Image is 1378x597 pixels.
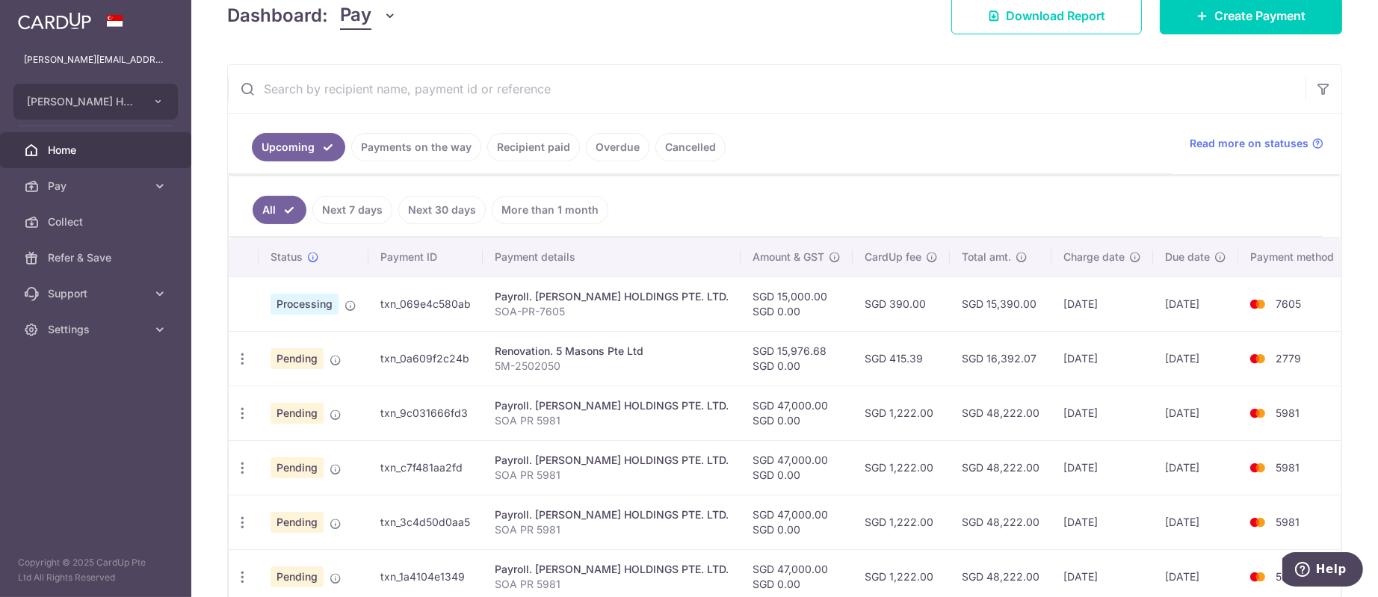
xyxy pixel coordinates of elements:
[340,1,371,30] span: Pay
[368,386,483,440] td: txn_9c031666fd3
[271,457,324,478] span: Pending
[1153,386,1238,440] td: [DATE]
[18,12,91,30] img: CardUp
[483,238,741,276] th: Payment details
[1063,250,1125,265] span: Charge date
[368,440,483,495] td: txn_c7f481aa2fd
[950,440,1051,495] td: SGD 48,222.00
[48,143,146,158] span: Home
[753,250,824,265] span: Amount & GST
[495,522,729,537] p: SOA PR 5981
[853,386,950,440] td: SGD 1,222.00
[1282,552,1363,590] iframe: Opens a widget where you can find more information
[853,495,950,549] td: SGD 1,222.00
[1243,350,1273,368] img: Bank Card
[1276,516,1300,528] span: 5981
[271,512,324,533] span: Pending
[1243,459,1273,477] img: Bank Card
[13,84,178,120] button: [PERSON_NAME] HOLDINGS PTE. LTD.
[1165,250,1210,265] span: Due date
[495,577,729,592] p: SOA PR 5981
[368,331,483,386] td: txn_0a609f2c24b
[741,495,853,549] td: SGD 47,000.00 SGD 0.00
[741,276,853,331] td: SGD 15,000.00 SGD 0.00
[27,94,138,109] span: [PERSON_NAME] HOLDINGS PTE. LTD.
[227,2,328,29] h4: Dashboard:
[495,507,729,522] div: Payroll. [PERSON_NAME] HOLDINGS PTE. LTD.
[1051,440,1153,495] td: [DATE]
[1190,136,1323,151] a: Read more on statuses
[271,348,324,369] span: Pending
[1276,570,1300,583] span: 5981
[655,133,726,161] a: Cancelled
[1153,440,1238,495] td: [DATE]
[271,403,324,424] span: Pending
[950,276,1051,331] td: SGD 15,390.00
[1153,276,1238,331] td: [DATE]
[398,196,486,224] a: Next 30 days
[495,304,729,319] p: SOA-PR-7605
[950,495,1051,549] td: SGD 48,222.00
[1238,238,1352,276] th: Payment method
[741,386,853,440] td: SGD 47,000.00 SGD 0.00
[1190,136,1309,151] span: Read more on statuses
[495,413,729,428] p: SOA PR 5981
[487,133,580,161] a: Recipient paid
[1276,297,1301,310] span: 7605
[48,250,146,265] span: Refer & Save
[1153,331,1238,386] td: [DATE]
[495,344,729,359] div: Renovation. 5 Masons Pte Ltd
[586,133,649,161] a: Overdue
[271,294,339,315] span: Processing
[865,250,921,265] span: CardUp fee
[24,52,167,67] p: [PERSON_NAME][EMAIL_ADDRESS][DOMAIN_NAME]
[271,566,324,587] span: Pending
[741,331,853,386] td: SGD 15,976.68 SGD 0.00
[1276,352,1301,365] span: 2779
[492,196,608,224] a: More than 1 month
[1243,404,1273,422] img: Bank Card
[368,276,483,331] td: txn_069e4c580ab
[1051,276,1153,331] td: [DATE]
[1051,495,1153,549] td: [DATE]
[1153,495,1238,549] td: [DATE]
[1051,386,1153,440] td: [DATE]
[853,276,950,331] td: SGD 390.00
[340,1,398,30] button: Pay
[252,133,345,161] a: Upcoming
[48,214,146,229] span: Collect
[741,440,853,495] td: SGD 47,000.00 SGD 0.00
[271,250,303,265] span: Status
[1051,331,1153,386] td: [DATE]
[368,238,483,276] th: Payment ID
[1243,568,1273,586] img: Bank Card
[312,196,392,224] a: Next 7 days
[853,440,950,495] td: SGD 1,222.00
[962,250,1011,265] span: Total amt.
[950,331,1051,386] td: SGD 16,392.07
[495,468,729,483] p: SOA PR 5981
[495,359,729,374] p: 5M-2502050
[1006,7,1105,25] span: Download Report
[1276,461,1300,474] span: 5981
[495,562,729,577] div: Payroll. [PERSON_NAME] HOLDINGS PTE. LTD.
[495,398,729,413] div: Payroll. [PERSON_NAME] HOLDINGS PTE. LTD.
[48,286,146,301] span: Support
[853,331,950,386] td: SGD 415.39
[48,322,146,337] span: Settings
[253,196,306,224] a: All
[368,495,483,549] td: txn_3c4d50d0aa5
[351,133,481,161] a: Payments on the way
[950,386,1051,440] td: SGD 48,222.00
[495,289,729,304] div: Payroll. [PERSON_NAME] HOLDINGS PTE. LTD.
[228,65,1306,113] input: Search by recipient name, payment id or reference
[48,179,146,194] span: Pay
[1243,295,1273,313] img: Bank Card
[1243,513,1273,531] img: Bank Card
[1276,406,1300,419] span: 5981
[1214,7,1306,25] span: Create Payment
[495,453,729,468] div: Payroll. [PERSON_NAME] HOLDINGS PTE. LTD.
